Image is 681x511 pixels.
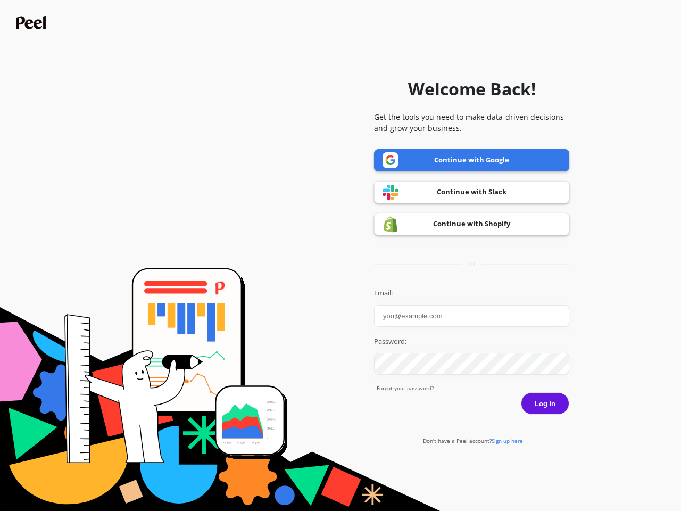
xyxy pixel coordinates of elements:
[374,181,569,203] a: Continue with Slack
[374,213,569,235] a: Continue with Shopify
[374,305,569,327] input: you@example.com
[374,149,569,171] a: Continue with Google
[16,16,49,29] img: Peel
[521,392,569,415] button: Log in
[374,288,569,299] label: Email:
[374,260,569,268] div: or
[374,111,569,134] p: Get the tools you need to make data-driven decisions and grow your business.
[383,152,398,168] img: Google logo
[383,216,398,233] img: Shopify logo
[492,437,523,444] span: Sign up here
[408,76,536,102] h1: Welcome Back!
[423,437,523,444] a: Don't have a Peel account?Sign up here
[383,184,398,201] img: Slack logo
[377,384,569,392] a: Forgot yout password?
[374,336,569,347] label: Password:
